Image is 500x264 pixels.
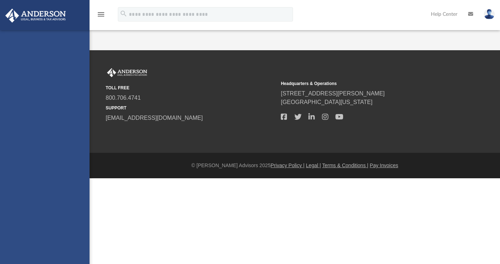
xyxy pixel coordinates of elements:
a: Terms & Conditions | [322,162,369,168]
small: Headquarters & Operations [281,80,451,87]
a: Legal | [306,162,321,168]
small: SUPPORT [106,105,276,111]
a: Privacy Policy | [271,162,305,168]
small: TOLL FREE [106,85,276,91]
img: Anderson Advisors Platinum Portal [3,9,68,23]
a: [GEOGRAPHIC_DATA][US_STATE] [281,99,372,105]
img: Anderson Advisors Platinum Portal [106,68,149,77]
a: 800.706.4741 [106,95,141,101]
div: © [PERSON_NAME] Advisors 2025 [90,162,500,169]
img: User Pic [484,9,495,19]
a: [STREET_ADDRESS][PERSON_NAME] [281,90,385,96]
a: [EMAIL_ADDRESS][DOMAIN_NAME] [106,115,203,121]
a: menu [97,14,105,19]
i: search [120,10,128,18]
i: menu [97,10,105,19]
a: Pay Invoices [370,162,398,168]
